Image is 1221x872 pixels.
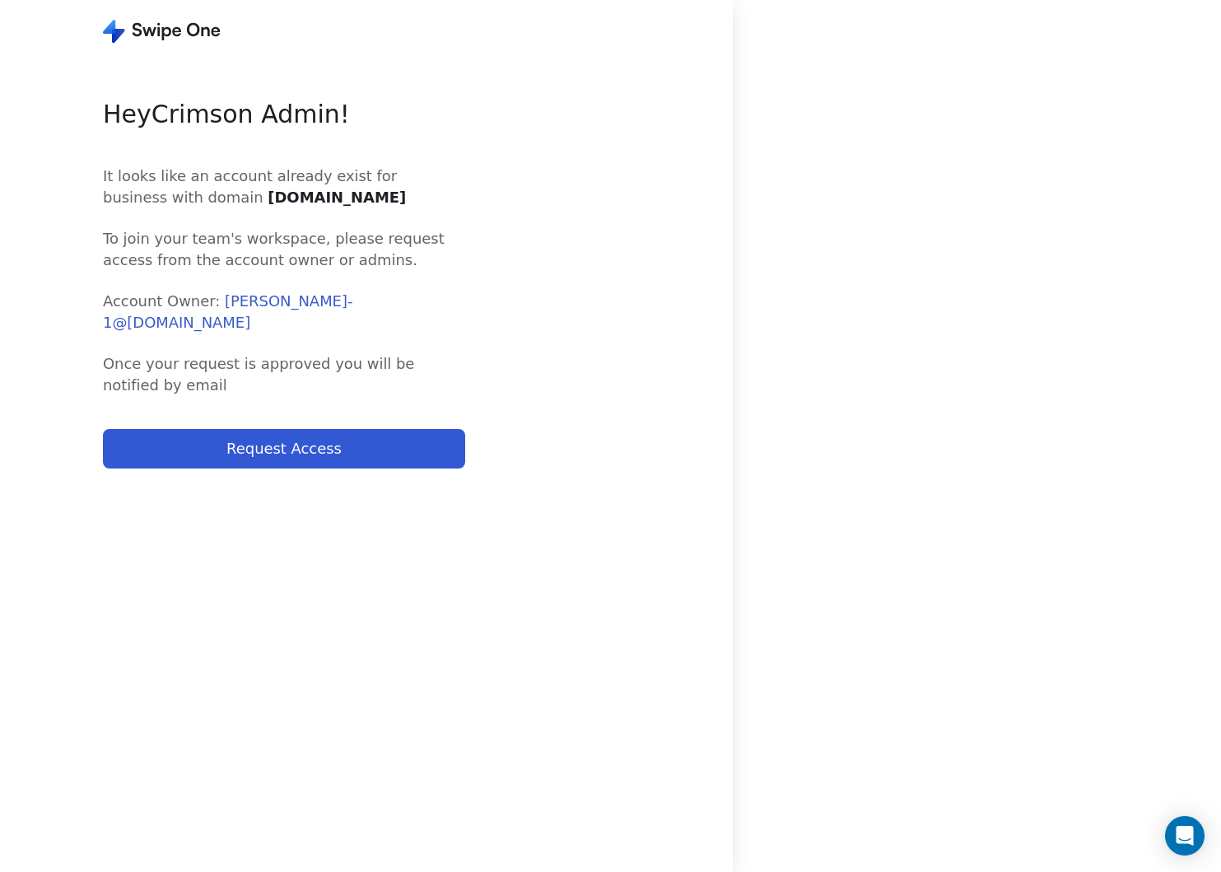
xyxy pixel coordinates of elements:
div: Open Intercom Messenger [1165,816,1205,856]
button: Request Access [103,429,465,469]
span: [PERSON_NAME] - 1@[DOMAIN_NAME] [103,292,352,331]
span: It looks like an account already exist for business with domain [103,166,465,208]
span: Account Owner: [103,291,465,333]
span: Hey Crimson admin ! [103,96,465,133]
span: To join your team's workspace, please request access from the account owner or admins. [103,228,465,271]
span: [DOMAIN_NAME] [268,189,406,206]
span: Once your request is approved you will be notified by email [103,353,465,396]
